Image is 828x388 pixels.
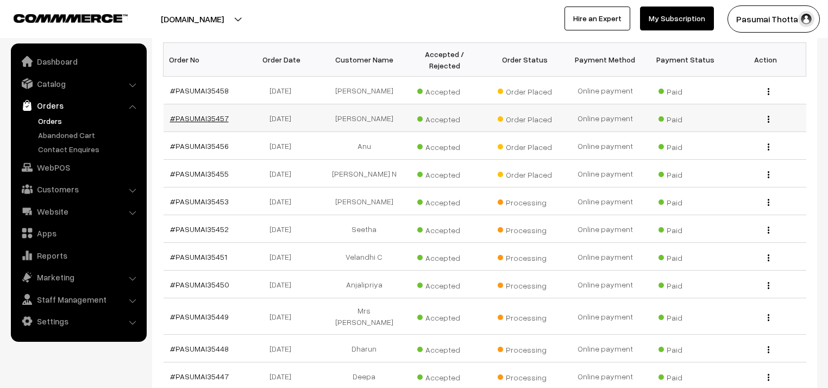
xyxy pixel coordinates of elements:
[243,271,324,298] td: [DATE]
[243,335,324,362] td: [DATE]
[170,224,229,234] a: #PASUMAI35452
[726,43,806,77] th: Action
[164,43,244,77] th: Order No
[565,215,645,243] td: Online payment
[498,309,552,323] span: Processing
[565,271,645,298] td: Online payment
[170,312,229,321] a: #PASUMAI35449
[498,166,552,180] span: Order Placed
[14,158,143,177] a: WebPOS
[658,309,713,323] span: Paid
[768,88,769,95] img: Menu
[324,77,404,104] td: [PERSON_NAME]
[243,243,324,271] td: [DATE]
[498,139,552,153] span: Order Placed
[170,372,229,381] a: #PASUMAI35447
[14,202,143,221] a: Website
[658,277,713,291] span: Paid
[324,132,404,160] td: Anu
[170,114,229,123] a: #PASUMAI35457
[498,341,552,355] span: Processing
[565,187,645,215] td: Online payment
[14,223,143,243] a: Apps
[243,104,324,132] td: [DATE]
[565,298,645,335] td: Online payment
[170,197,229,206] a: #PASUMAI35453
[565,243,645,271] td: Online payment
[170,169,229,178] a: #PASUMAI35455
[768,346,769,353] img: Menu
[658,249,713,264] span: Paid
[324,160,404,187] td: [PERSON_NAME] N
[658,341,713,355] span: Paid
[498,277,552,291] span: Processing
[417,139,472,153] span: Accepted
[404,43,485,77] th: Accepted / Rejected
[14,14,128,22] img: COMMMERCE
[498,249,552,264] span: Processing
[658,111,713,125] span: Paid
[658,222,713,236] span: Paid
[14,11,109,24] a: COMMMERCE
[243,298,324,335] td: [DATE]
[123,5,262,33] button: [DOMAIN_NAME]
[324,271,404,298] td: Anjalipriya
[14,311,143,331] a: Settings
[14,52,143,71] a: Dashboard
[768,171,769,178] img: Menu
[658,166,713,180] span: Paid
[417,369,472,383] span: Accepted
[798,11,814,27] img: user
[417,111,472,125] span: Accepted
[565,132,645,160] td: Online payment
[498,369,552,383] span: Processing
[170,141,229,151] a: #PASUMAI35456
[768,143,769,151] img: Menu
[35,143,143,155] a: Contact Enquires
[14,96,143,115] a: Orders
[170,252,227,261] a: #PASUMAI35451
[658,139,713,153] span: Paid
[645,43,726,77] th: Payment Status
[417,309,472,323] span: Accepted
[324,335,404,362] td: Dharun
[485,43,565,77] th: Order Status
[565,43,645,77] th: Payment Method
[417,277,472,291] span: Accepted
[565,160,645,187] td: Online payment
[768,314,769,321] img: Menu
[170,86,229,95] a: #PASUMAI35458
[243,187,324,215] td: [DATE]
[565,335,645,362] td: Online payment
[417,222,472,236] span: Accepted
[324,104,404,132] td: [PERSON_NAME]
[640,7,714,30] a: My Subscription
[658,194,713,208] span: Paid
[324,43,404,77] th: Customer Name
[768,282,769,289] img: Menu
[324,298,404,335] td: Mrs [PERSON_NAME]
[243,132,324,160] td: [DATE]
[35,115,143,127] a: Orders
[14,179,143,199] a: Customers
[14,74,143,93] a: Catalog
[498,194,552,208] span: Processing
[14,290,143,309] a: Staff Management
[417,341,472,355] span: Accepted
[768,227,769,234] img: Menu
[35,129,143,141] a: Abandoned Cart
[658,369,713,383] span: Paid
[324,215,404,243] td: Seetha
[243,43,324,77] th: Order Date
[170,344,229,353] a: #PASUMAI35448
[170,280,229,289] a: #PASUMAI35450
[565,104,645,132] td: Online payment
[14,267,143,287] a: Marketing
[768,374,769,381] img: Menu
[14,246,143,265] a: Reports
[498,83,552,97] span: Order Placed
[658,83,713,97] span: Paid
[768,254,769,261] img: Menu
[417,194,472,208] span: Accepted
[565,77,645,104] td: Online payment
